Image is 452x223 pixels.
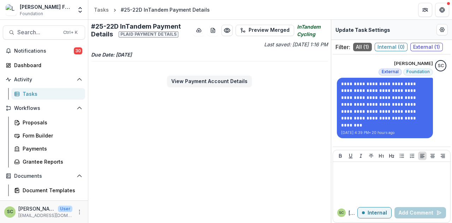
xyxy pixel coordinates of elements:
[357,207,392,218] button: Internal
[11,117,85,128] a: Proposals
[18,212,72,219] p: [EMAIL_ADDRESS][DOMAIN_NAME]
[297,23,328,38] i: InTandem Cycling
[167,76,252,87] button: View Payment Account Details
[23,90,79,98] div: Tasks
[7,210,13,214] div: Sandra Ching
[3,59,85,71] a: Dashboard
[11,88,85,100] a: Tasks
[11,184,85,196] a: Document Templates
[438,64,444,68] div: Sandra Ching
[11,143,85,154] a: Payments
[11,130,85,141] a: Form Builder
[3,25,85,40] button: Search...
[91,51,328,58] p: Due Date: [DATE]
[94,6,109,13] div: Tasks
[377,152,386,160] button: Heading 1
[368,210,387,216] p: Internal
[14,61,79,69] div: Dashboard
[341,130,429,135] p: [DATE] 4:39 PM • 20 hours ago
[20,11,43,17] span: Foundation
[91,5,112,15] a: Tasks
[236,25,294,36] button: Preview Merged
[193,25,204,36] button: download-button
[91,23,190,38] h2: #25-22D InTandem Payment Details
[119,31,178,37] span: Plaid payment details
[398,152,406,160] button: Bullet List
[418,3,432,17] button: Partners
[335,43,350,51] p: Filter:
[121,6,210,13] div: #25-22D InTandem Payment Details
[14,173,74,179] span: Documents
[406,69,430,74] span: Foundation
[23,158,79,165] div: Grantee Reports
[6,4,17,16] img: Lavelle Fund for the Blind
[387,152,396,160] button: Heading 2
[335,26,390,34] p: Update Task Settings
[3,74,85,85] button: Open Activity
[346,152,355,160] button: Underline
[349,209,357,217] p: [PERSON_NAME]
[418,152,427,160] button: Align Left
[394,207,446,218] button: Add Comment
[439,152,447,160] button: Align Right
[221,25,233,36] button: Preview 3296bcdc-daa7-4b50-8ca8-89db92f90199.pdf
[58,206,72,212] p: User
[17,29,59,36] span: Search...
[367,152,375,160] button: Strike
[14,77,74,83] span: Activity
[11,156,85,168] a: Grantee Reports
[23,132,79,139] div: Form Builder
[336,152,345,160] button: Bold
[23,187,79,194] div: Document Templates
[91,5,213,15] nav: breadcrumb
[394,60,433,67] p: [PERSON_NAME]
[211,41,328,48] p: Last saved: [DATE] 1:16 PM
[75,3,85,17] button: Open entity switcher
[436,24,448,35] button: Edit Form Settings
[207,25,219,36] button: download-word-button
[3,45,85,57] button: Notifications30
[435,3,449,17] button: Get Help
[3,170,85,182] button: Open Documents
[3,199,85,210] button: Open Contacts
[14,48,74,54] span: Notifications
[14,105,74,111] span: Workflows
[23,145,79,152] div: Payments
[339,211,344,215] div: Sandra Ching
[408,152,416,160] button: Ordered List
[75,208,84,216] button: More
[74,47,82,54] span: 30
[23,119,79,126] div: Proposals
[62,29,79,36] div: Ctrl + K
[382,69,399,74] span: External
[410,43,443,51] span: External ( 1 )
[428,152,437,160] button: Align Center
[353,43,372,51] span: All ( 1 )
[18,205,55,212] p: [PERSON_NAME]
[20,3,72,11] div: [PERSON_NAME] Fund for the Blind
[3,102,85,114] button: Open Workflows
[357,152,365,160] button: Italicize
[375,43,408,51] span: Internal ( 0 )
